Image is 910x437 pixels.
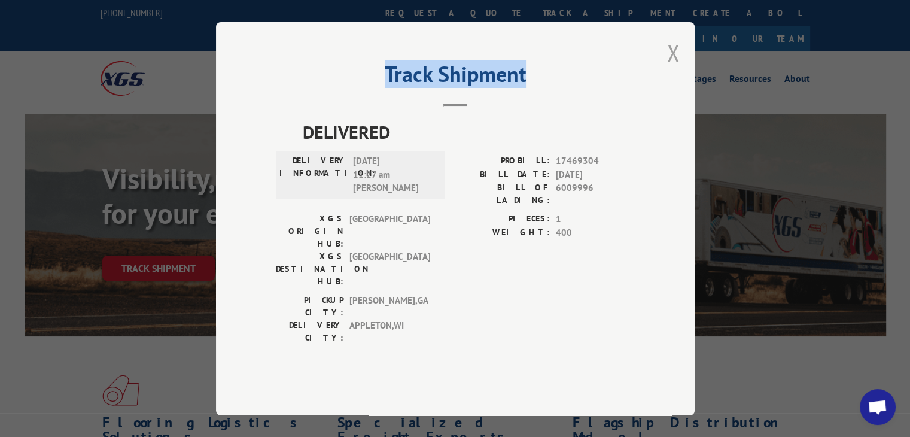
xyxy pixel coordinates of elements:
[279,154,347,195] label: DELIVERY INFORMATION:
[860,389,896,425] a: Open chat
[349,319,430,344] span: APPLETON , WI
[455,226,550,239] label: WEIGHT:
[556,168,635,181] span: [DATE]
[276,250,343,288] label: XGS DESTINATION HUB:
[276,319,343,344] label: DELIVERY CITY:
[349,250,430,288] span: [GEOGRAPHIC_DATA]
[353,154,434,195] span: [DATE] 11:27 am [PERSON_NAME]
[349,213,430,250] span: [GEOGRAPHIC_DATA]
[276,294,343,319] label: PICKUP CITY:
[455,168,550,181] label: BILL DATE:
[455,213,550,226] label: PIECES:
[556,154,635,168] span: 17469304
[556,226,635,239] span: 400
[455,154,550,168] label: PROBILL:
[556,181,635,207] span: 6009996
[349,294,430,319] span: [PERSON_NAME] , GA
[276,213,343,250] label: XGS ORIGIN HUB:
[455,181,550,207] label: BILL OF LADING:
[303,119,635,145] span: DELIVERED
[556,213,635,226] span: 1
[666,37,680,69] button: Close modal
[276,66,635,89] h2: Track Shipment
